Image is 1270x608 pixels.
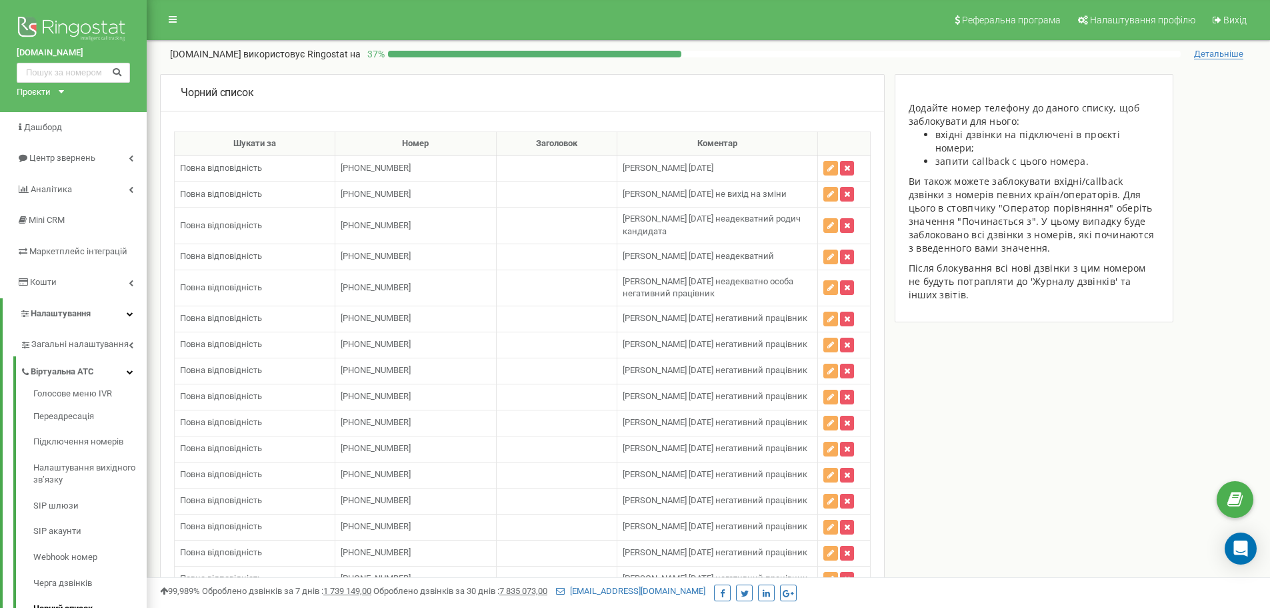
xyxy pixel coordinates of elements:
[20,329,147,356] a: Загальні налаштування
[341,251,411,261] span: [PHONE_NUMBER]
[170,47,361,61] p: [DOMAIN_NAME]
[341,313,411,323] span: [PHONE_NUMBER]
[341,220,411,230] span: [PHONE_NUMBER]
[623,339,807,349] span: [PERSON_NAME] [DATE] негативний працівник
[373,586,547,596] span: Оброблено дзвінків за 30 днів :
[180,521,262,531] span: Повна відповідність
[180,365,262,375] span: Повна відповідність
[181,85,253,101] p: Чорний список
[341,282,411,292] span: [PHONE_NUMBER]
[623,276,793,299] span: [PERSON_NAME] [DATE] неадекватно особа негативний працівник
[935,128,1160,155] li: вхідні дзвінки на підключені в проєкті номери;
[623,313,807,323] span: [PERSON_NAME] [DATE] негативний працівник
[323,586,371,596] u: 1 739 149,00
[341,443,411,453] span: [PHONE_NUMBER]
[31,184,72,194] span: Аналiтика
[180,391,262,401] span: Повна відповідність
[935,155,1160,168] li: запити callback с цього номера.
[341,469,411,479] span: [PHONE_NUMBER]
[29,153,95,163] span: Центр звернень
[180,573,262,583] span: Повна відповідність
[623,251,774,261] span: [PERSON_NAME] [DATE] неадекватний
[180,417,262,427] span: Повна відповідність
[1194,49,1243,59] span: Детальніше
[17,63,130,83] input: Пошук за номером
[341,573,411,583] span: [PHONE_NUMBER]
[909,262,1160,302] p: Після блокування всі нові дзвінки з цим номером не будуть потрапляти до 'Журналу дзвінків' та інш...
[33,493,147,519] a: SIP шлюзи
[909,101,1160,128] div: Додайте номер телефону до даного списку, щоб заблокувати для нього:
[341,339,411,349] span: [PHONE_NUMBER]
[30,277,57,287] span: Кошти
[341,365,411,375] span: [PHONE_NUMBER]
[623,163,713,173] span: [PERSON_NAME] [DATE]
[180,443,262,453] span: Повна відповідність
[1223,15,1247,25] span: Вихід
[160,586,200,596] span: 99,989%
[623,573,807,583] span: [PERSON_NAME] [DATE] негативний працівник
[341,521,411,531] span: [PHONE_NUMBER]
[29,246,127,256] span: Маркетплейс інтеграцій
[623,417,807,427] span: [PERSON_NAME] [DATE] негативний працівник
[180,251,262,261] span: Повна відповідність
[180,469,262,479] span: Повна відповідність
[180,313,262,323] span: Повна відповідність
[180,547,262,557] span: Повна відповідність
[623,443,807,453] span: [PERSON_NAME] [DATE] негативний працівник
[623,495,807,505] span: [PERSON_NAME] [DATE] негативний працівник
[499,586,547,596] u: 7 835 073,00
[3,298,147,330] a: Налаштування
[33,388,147,404] a: Голосове меню IVR
[33,519,147,545] a: SIP акаунти
[33,571,147,597] a: Черга дзвінків
[341,547,411,557] span: [PHONE_NUMBER]
[623,189,787,199] span: [PERSON_NAME] [DATE] не вихід на зміни
[175,131,335,156] th: Шукати за
[180,495,262,505] span: Повна відповідність
[341,391,411,401] span: [PHONE_NUMBER]
[623,214,801,236] span: [PERSON_NAME] [DATE] неадекватний родич кандидата
[33,455,147,493] a: Налаштування вихідного зв’язку
[623,365,807,375] span: [PERSON_NAME] [DATE] негативний працівник
[20,356,147,384] a: Віртуальна АТС
[17,13,130,47] img: Ringostat logo
[1090,15,1195,25] span: Налаштування профілю
[623,469,807,479] span: [PERSON_NAME] [DATE] негативний працівник
[623,391,807,401] span: [PERSON_NAME] [DATE] негативний працівник
[33,404,147,430] a: Переадресація
[909,175,1160,255] p: Ви також можете заблокувати вхідні/callback дзвінки з номерів певних країн/операторів. Для цього ...
[1225,533,1257,565] div: Open Intercom Messenger
[31,338,129,351] span: Загальні налаштування
[33,429,147,455] a: Підключення номерів
[962,15,1061,25] span: Реферальна програма
[361,47,388,61] p: 37 %
[180,220,262,230] span: Повна відповідність
[17,47,130,59] a: [DOMAIN_NAME]
[341,189,411,199] span: [PHONE_NUMBER]
[556,586,705,596] a: [EMAIL_ADDRESS][DOMAIN_NAME]
[180,282,262,292] span: Повна відповідність
[31,366,94,378] span: Віртуальна АТС
[180,339,262,349] span: Повна відповідність
[335,131,496,156] th: Номер
[24,122,62,132] span: Дашборд
[33,545,147,571] a: Webhook номер
[496,131,617,156] th: Заголовок
[202,586,371,596] span: Оброблено дзвінків за 7 днів :
[29,215,65,225] span: Mini CRM
[623,521,807,531] span: [PERSON_NAME] [DATE] негативний працівник
[180,163,262,173] span: Повна відповідність
[17,86,51,99] div: Проєкти
[341,495,411,505] span: [PHONE_NUMBER]
[243,49,361,59] span: використовує Ringostat на
[31,308,91,318] span: Налаштування
[180,189,262,199] span: Повна відповідність
[617,131,818,156] th: Коментар
[341,163,411,173] span: [PHONE_NUMBER]
[341,417,411,427] span: [PHONE_NUMBER]
[623,547,807,557] span: [PERSON_NAME] [DATE] негативний працівник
